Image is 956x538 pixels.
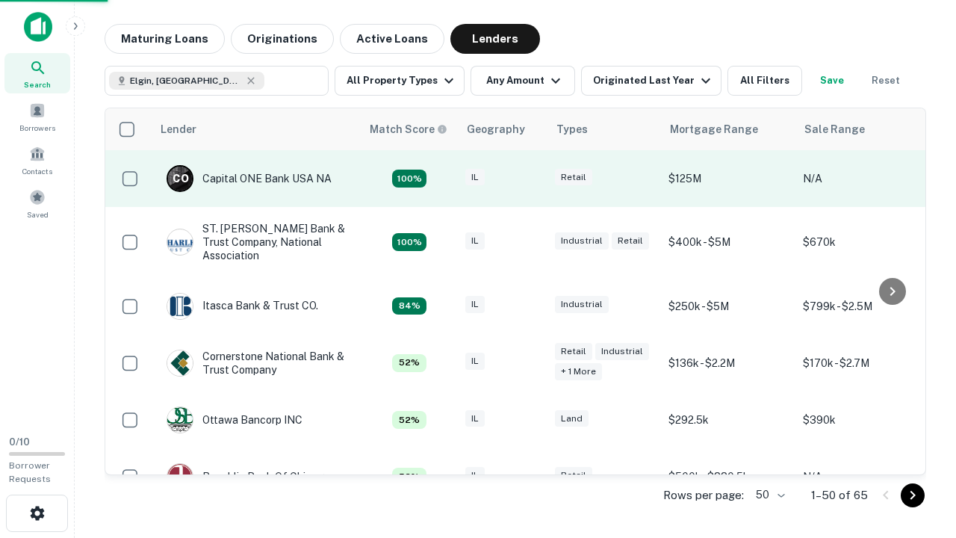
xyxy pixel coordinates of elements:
th: Geography [458,108,547,150]
span: Search [24,78,51,90]
a: Search [4,53,70,93]
div: Republic Bank Of Chicago [167,463,330,490]
div: Itasca Bank & Trust CO. [167,293,318,320]
span: Borrower Requests [9,460,51,484]
button: Any Amount [471,66,575,96]
td: N/A [795,448,930,505]
div: IL [465,353,485,370]
button: All Property Types [335,66,465,96]
div: + 1 more [555,363,602,380]
div: IL [465,169,485,186]
span: 0 / 10 [9,436,30,448]
img: capitalize-icon.png [24,12,52,42]
td: $170k - $2.7M [795,335,930,392]
img: picture [167,464,193,489]
div: IL [465,467,485,484]
div: Cornerstone National Bank & Trust Company [167,350,346,377]
button: All Filters [727,66,802,96]
span: Elgin, [GEOGRAPHIC_DATA], [GEOGRAPHIC_DATA] [130,74,242,87]
p: 1–50 of 65 [811,486,868,504]
td: $250k - $5M [661,278,795,335]
th: Sale Range [795,108,930,150]
td: $125M [661,150,795,207]
div: Land [555,410,589,427]
div: Retail [555,343,592,360]
div: Lender [161,120,196,138]
button: Maturing Loans [105,24,225,54]
button: Originated Last Year [581,66,721,96]
button: Go to next page [901,483,925,507]
div: Industrial [555,296,609,313]
div: Retail [555,169,592,186]
button: Save your search to get updates of matches that match your search criteria. [808,66,856,96]
th: Lender [152,108,361,150]
div: IL [465,232,485,250]
div: Capitalize uses an advanced AI algorithm to match your search with the best lender. The match sco... [392,297,426,315]
div: 50 [750,484,787,506]
span: Saved [27,208,49,220]
a: Contacts [4,140,70,180]
div: Retail [555,467,592,484]
td: $500k - $880.5k [661,448,795,505]
div: IL [465,410,485,427]
h6: Match Score [370,121,444,137]
img: picture [167,407,193,433]
div: Ottawa Bancorp INC [167,406,302,433]
td: $400k - $5M [661,207,795,278]
div: Types [556,120,588,138]
div: Originated Last Year [593,72,715,90]
td: $670k [795,207,930,278]
td: $292.5k [661,392,795,448]
th: Mortgage Range [661,108,795,150]
img: picture [167,229,193,255]
p: Rows per page: [663,486,744,504]
div: IL [465,296,485,313]
div: Mortgage Range [670,120,758,138]
button: Active Loans [340,24,444,54]
th: Types [547,108,661,150]
div: Geography [467,120,525,138]
div: Capitalize uses an advanced AI algorithm to match your search with the best lender. The match sco... [370,121,447,137]
div: Capitalize uses an advanced AI algorithm to match your search with the best lender. The match sco... [392,170,426,188]
p: C O [173,171,188,187]
td: $136k - $2.2M [661,335,795,392]
img: picture [167,350,193,376]
div: Capitalize uses an advanced AI algorithm to match your search with the best lender. The match sco... [392,411,426,429]
img: picture [167,294,193,319]
div: Sale Range [804,120,865,138]
div: Retail [612,232,649,250]
td: $390k [795,392,930,448]
button: Originations [231,24,334,54]
div: Capitalize uses an advanced AI algorithm to match your search with the best lender. The match sco... [392,468,426,486]
div: Industrial [595,343,649,360]
iframe: Chat Widget [881,418,956,490]
div: Capital ONE Bank USA NA [167,165,332,192]
div: Industrial [555,232,609,250]
button: Reset [862,66,910,96]
td: $799k - $2.5M [795,278,930,335]
span: Borrowers [19,122,55,134]
div: ST. [PERSON_NAME] Bank & Trust Company, National Association [167,222,346,263]
a: Borrowers [4,96,70,137]
span: Contacts [22,165,52,177]
a: Saved [4,183,70,223]
th: Capitalize uses an advanced AI algorithm to match your search with the best lender. The match sco... [361,108,458,150]
div: Capitalize uses an advanced AI algorithm to match your search with the best lender. The match sco... [392,233,426,251]
button: Lenders [450,24,540,54]
div: Capitalize uses an advanced AI algorithm to match your search with the best lender. The match sco... [392,354,426,372]
td: N/A [795,150,930,207]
